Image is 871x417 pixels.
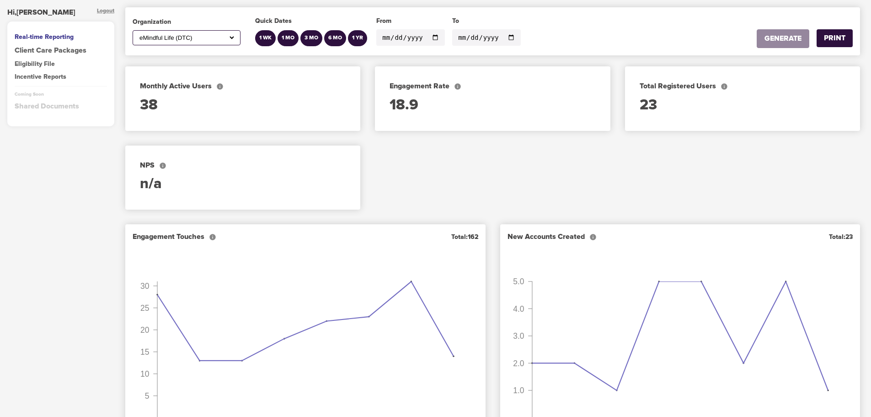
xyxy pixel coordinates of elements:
div: Total: 23 [829,233,853,242]
tspan: 2.0 [513,359,524,368]
svg: The total number of engaged touches of the various eM life features and programs during the period. [209,233,216,241]
div: Organization [133,17,240,27]
button: PRINT [817,29,853,47]
div: Quick Dates [255,16,369,26]
div: 3 MO [305,34,318,42]
div: Monthly Active Users [140,81,346,92]
button: 1 WK [255,30,276,46]
div: Total Registered Users [640,81,845,92]
div: Logout [97,7,114,18]
div: New Accounts Created [508,232,597,242]
tspan: 3.0 [513,331,524,341]
tspan: 5.0 [513,277,524,286]
div: Shared Documents [15,101,107,112]
div: Total: 162 [451,233,478,242]
div: Engagement Rate [390,81,595,92]
button: 1 YR [348,30,367,46]
button: GENERATE [757,29,809,48]
tspan: 30 [140,282,150,291]
div: Hi, [PERSON_NAME] [7,7,75,18]
div: Coming Soon [15,91,107,97]
svg: A widely used satisfaction measure to determine a customer's propensity to recommend the service ... [159,162,166,169]
tspan: 20 [140,325,150,335]
div: To [452,16,521,26]
div: 1 YR [352,34,363,42]
div: Real-time Reporting [15,32,107,42]
svg: The number of new unique participants who created accounts for eM Life. [589,233,597,241]
svg: The total number of participants who created accounts for eM Life. [721,83,728,90]
div: 23 [640,95,845,116]
div: 1 WK [259,34,272,42]
div: GENERATE [764,33,802,44]
div: n/a [140,174,346,195]
svg: Monthly Active Users. The 30 day rolling count of active users [216,83,224,90]
div: Engagement Touches [133,232,216,242]
div: From [376,16,445,26]
div: PRINT [824,33,845,43]
button: 1 MO [278,30,299,46]
tspan: 25 [140,303,149,313]
div: 1 MO [282,34,294,42]
div: 6 MO [328,34,342,42]
tspan: 10 [140,369,150,379]
a: Client Care Packages [15,45,107,56]
div: 18.9 [390,95,595,116]
svg: Engagement Rate is ET (engagement touches) / MAU (monthly active users), an indicator of engageme... [454,83,461,90]
div: Incentive Reports [15,72,107,81]
div: Eligibility File [15,60,107,69]
tspan: 15 [140,347,149,357]
tspan: 5 [145,391,150,401]
div: NPS [140,160,346,171]
button: 3 MO [300,30,322,46]
div: 38 [140,95,346,116]
button: 6 MO [324,30,346,46]
tspan: 1.0 [513,386,524,395]
tspan: 4.0 [513,304,524,314]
